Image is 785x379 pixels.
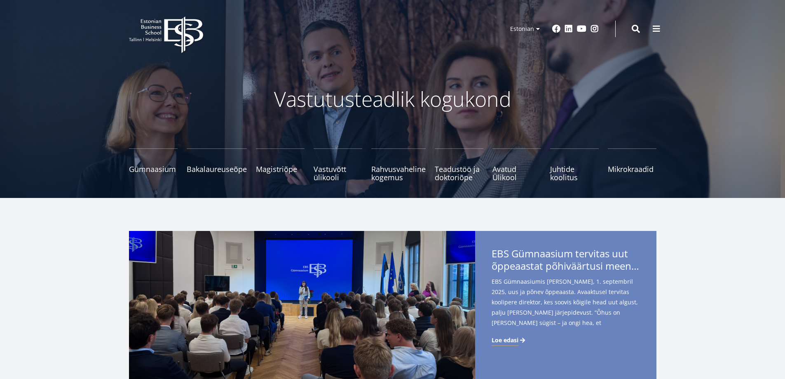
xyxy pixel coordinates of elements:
a: Vastuvõtt ülikooli [314,148,362,181]
span: EBS Gümnaasium tervitas uut [492,247,640,275]
a: Instagram [591,25,599,33]
span: Loe edasi [492,336,518,344]
span: Magistriõpe [256,165,305,173]
span: Teadustöö ja doktoriõpe [435,165,483,181]
span: Bakalaureuseõpe [187,165,247,173]
a: Avatud Ülikool [492,148,541,181]
p: Vastutusteadlik kogukond [174,87,611,111]
span: Avatud Ülikool [492,165,541,181]
a: Bakalaureuseõpe [187,148,247,181]
a: Gümnaasium [129,148,178,181]
a: Teadustöö ja doktoriõpe [435,148,483,181]
a: Linkedin [565,25,573,33]
span: Mikrokraadid [608,165,656,173]
span: Rahvusvaheline kogemus [371,165,426,181]
a: Facebook [552,25,560,33]
a: Mikrokraadid [608,148,656,181]
span: õppeaastat põhiväärtusi meenutades [492,260,640,272]
a: Magistriõpe [256,148,305,181]
span: Vastuvõtt ülikooli [314,165,362,181]
a: Youtube [577,25,586,33]
a: Loe edasi [492,336,527,344]
span: EBS Gümnaasiumis [PERSON_NAME], 1. septembril 2025, uus ja põnev õppeaasta. Avaaktusel tervitas k... [492,276,640,341]
a: Rahvusvaheline kogemus [371,148,426,181]
span: Gümnaasium [129,165,178,173]
span: Juhtide koolitus [550,165,599,181]
a: Juhtide koolitus [550,148,599,181]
